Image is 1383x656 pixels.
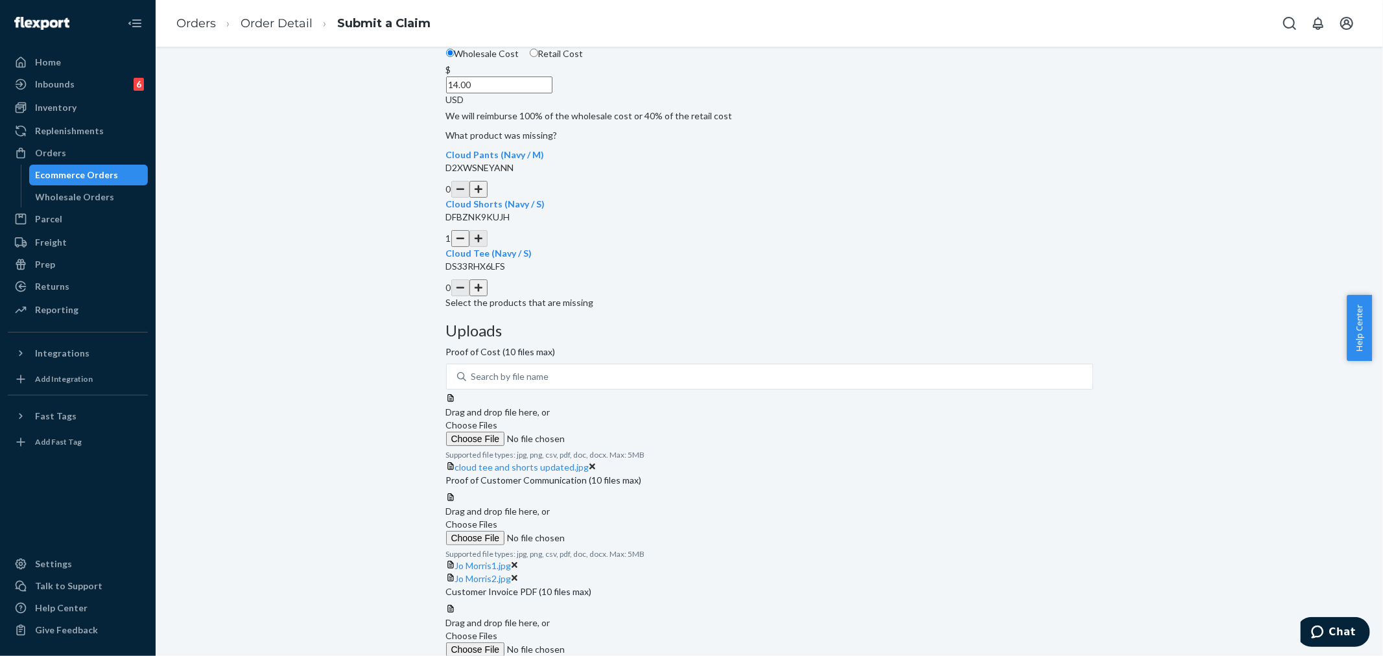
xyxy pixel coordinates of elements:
div: Add Integration [35,373,93,384]
div: Integrations [35,347,89,360]
button: Open account menu [1334,10,1360,36]
span: Cloud Pants (Navy / M) [446,149,545,160]
span: Proof of Customer Communication (10 files max) [446,474,642,492]
div: $ [446,64,1093,76]
a: Jo Morris1.jpg [455,560,512,571]
span: Choose Files [446,419,498,430]
a: Add Integration [8,369,148,390]
ol: breadcrumbs [166,5,441,43]
button: Open Search Box [1277,10,1303,36]
span: Wholesale Cost [455,48,519,59]
a: Reporting [8,299,148,320]
div: Replenishments [35,124,104,137]
a: Wholesale Orders [29,187,148,207]
a: Prep [8,254,148,275]
div: Help Center [35,602,88,615]
a: Submit a Claim [337,16,431,30]
button: Give Feedback [8,620,148,640]
span: Choose Files [446,519,498,530]
h3: Uploads [446,322,1093,339]
a: Replenishments [8,121,148,141]
p: Supported file types: jpg, png, csv, pdf, doc, docx. Max: 5MB [446,449,1093,460]
p: We will reimburse 100% of the wholesale cost or 40% of the retail cost [446,110,1093,123]
div: Settings [35,557,72,570]
div: Drag and drop file here, or [446,616,1093,629]
div: Home [35,56,61,69]
p: Supported file types: jpg, png, csv, pdf, doc, docx. Max: 5MB [446,548,1093,559]
div: Drag and drop file here, or [446,406,1093,419]
p: What product was missing? [446,129,1093,142]
a: Orders [8,143,148,163]
div: Give Feedback [35,624,98,637]
div: Ecommerce Orders [36,169,119,182]
input: Wholesale Cost [446,49,455,57]
div: Talk to Support [35,580,102,592]
button: Close Navigation [122,10,148,36]
a: Ecommerce Orders [29,165,148,185]
div: Orders [35,146,66,159]
a: Parcel [8,209,148,229]
a: Inventory [8,97,148,118]
button: Help Center [1347,295,1372,361]
button: Open notifications [1305,10,1331,36]
button: Fast Tags [8,406,148,427]
span: Retail Cost [538,48,584,59]
div: Freight [35,236,67,249]
div: Reporting [35,303,78,316]
span: Choose Files [446,630,498,641]
button: Integrations [8,343,148,364]
a: Returns [8,276,148,297]
button: Talk to Support [8,576,148,596]
div: Prep [35,258,55,271]
p: DS33RHX6LFS [446,260,1093,273]
p: D2XWSNEYANN [446,161,1093,174]
img: Flexport logo [14,17,69,30]
input: Retail Cost [530,49,538,57]
span: Cloud Shorts (Navy / S) [446,198,545,209]
div: USD [446,93,1093,106]
a: Jo Morris2.jpg [455,573,512,584]
a: Settings [8,554,148,574]
p: DFBZNK9KUJH [446,211,1093,224]
div: 0 [446,181,1093,198]
div: Parcel [35,213,62,226]
a: Inbounds6 [8,74,148,95]
input: $USD [446,76,552,93]
a: Orders [176,16,216,30]
a: cloud tee and shorts updated.jpg [455,462,589,473]
input: Choose Files [446,531,622,545]
a: Freight [8,232,148,253]
a: Help Center [8,598,148,618]
div: Search by file name [471,370,549,383]
div: Fast Tags [35,410,77,423]
div: Wholesale Orders [36,191,115,204]
div: 6 [134,78,144,91]
a: Add Fast Tag [8,432,148,452]
div: Drag and drop file here, or [446,505,1093,518]
iframe: Opens a widget where you can chat to one of our agents [1301,617,1370,650]
div: 1 [446,230,1093,247]
span: Customer Invoice PDF (10 files max) [446,585,592,603]
span: Proof of Cost (10 files max) [446,346,556,364]
div: Add Fast Tag [35,436,82,447]
a: Home [8,52,148,73]
div: 0 [446,279,1093,296]
div: Inventory [35,101,77,114]
div: Inbounds [35,78,75,91]
input: Choose Files [446,432,622,446]
div: Returns [35,280,69,293]
a: Order Detail [241,16,313,30]
span: Cloud Tee (Navy / S) [446,248,532,259]
p: Select the products that are missing [446,296,1093,309]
